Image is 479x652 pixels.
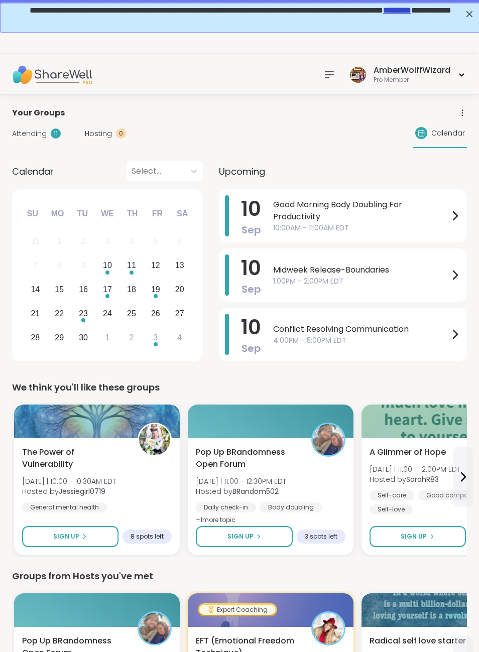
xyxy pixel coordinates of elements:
span: 10 [241,254,261,282]
span: Good Morning Body Doubling For Productivity [273,199,449,223]
span: Calendar [431,128,465,139]
div: We [96,203,118,225]
span: Your Groups [12,107,65,119]
div: Choose Wednesday, September 17th, 2025 [97,279,118,301]
span: Conflict Resolving Communication [273,323,449,335]
div: 14 [31,283,40,296]
div: Choose Monday, September 22nd, 2025 [49,303,70,324]
div: Choose Saturday, September 20th, 2025 [169,279,190,301]
div: Choose Saturday, September 27th, 2025 [169,303,190,324]
div: 6 [177,234,182,248]
span: 1:00PM - 2:00PM EDT [273,276,449,287]
div: Choose Sunday, September 28th, 2025 [25,327,46,348]
div: Not available Monday, September 8th, 2025 [49,255,70,277]
div: Choose Sunday, September 21st, 2025 [25,303,46,324]
div: 28 [31,331,40,344]
div: 10 [103,258,112,272]
div: 18 [127,283,136,296]
div: 4 [177,331,182,344]
div: 19 [151,283,160,296]
div: Mo [46,203,68,225]
div: Body doubling [260,502,322,512]
div: 16 [79,283,88,296]
div: Self-love [370,504,413,514]
div: 3 [153,331,158,344]
button: Sign Up [22,526,118,547]
div: Choose Friday, September 19th, 2025 [145,279,166,301]
div: AmberWolffWizard [374,65,450,76]
span: Sign Up [401,532,427,541]
div: Not available Tuesday, September 2nd, 2025 [73,231,94,252]
div: 21 [31,307,40,320]
span: [DATE] | 10:00 - 10:30AM EDT [22,476,116,486]
div: Tu [71,203,93,225]
div: 26 [151,307,160,320]
div: 31 [31,234,40,248]
div: 11 [127,258,136,272]
span: 10 [241,313,261,341]
div: Self-care [370,490,414,500]
div: 8 [57,258,62,272]
img: AmberWolffWizard [350,67,366,83]
span: Hosting [85,128,112,139]
div: Choose Thursday, September 11th, 2025 [121,255,143,277]
div: Choose Thursday, October 2nd, 2025 [121,327,143,348]
div: Choose Saturday, October 4th, 2025 [169,327,190,348]
b: BRandom502 [232,486,279,496]
img: CLove [313,613,344,644]
div: Groups from Hosts you've met [12,569,467,583]
div: Pro Member [374,76,450,84]
div: We think you'll like these groups [12,380,467,395]
div: General mental health [22,502,107,512]
span: Sep [242,282,261,296]
span: Pop Up BRandomness Open Forum [196,446,300,470]
span: Sign Up [227,532,254,541]
span: 3 spots left [305,533,337,541]
div: Choose Wednesday, October 1st, 2025 [97,327,118,348]
div: 27 [175,307,184,320]
div: Choose Tuesday, September 30th, 2025 [73,327,94,348]
div: 30 [79,331,88,344]
span: A Glimmer of Hope [370,446,446,458]
div: 11 [51,128,61,139]
div: Not available Tuesday, September 9th, 2025 [73,255,94,277]
div: Not available Friday, September 5th, 2025 [145,231,166,252]
img: BRandom502 [313,424,344,455]
div: Choose Saturday, September 13th, 2025 [169,255,190,277]
button: Sign Up [370,526,466,547]
div: 2 [129,331,134,344]
span: Sep [242,341,261,355]
div: Su [22,203,44,225]
span: [DATE] | 11:00 - 12:00PM EDT [370,464,460,474]
div: Choose Monday, September 15th, 2025 [49,279,70,301]
span: The Power of Vulnerability [22,446,127,470]
div: Choose Tuesday, September 16th, 2025 [73,279,94,301]
b: Jessiegirl0719 [59,486,105,496]
div: Choose Sunday, September 14th, 2025 [25,279,46,301]
span: 8 spots left [131,533,164,541]
span: Sep [242,223,261,237]
div: 24 [103,307,112,320]
img: BRandom502 [139,613,170,644]
div: Choose Wednesday, September 10th, 2025 [97,255,118,277]
div: Choose Tuesday, September 23rd, 2025 [73,303,94,324]
div: 17 [103,283,112,296]
span: [DATE] | 11:00 - 12:30PM EDT [196,476,286,486]
span: 4:00PM - 5:00PM EDT [273,335,449,346]
b: SarahR83 [406,474,439,484]
img: Jessiegirl0719 [139,424,170,455]
div: 9 [81,258,86,272]
span: Attending [12,128,47,139]
div: Sa [171,203,193,225]
div: Choose Friday, October 3rd, 2025 [145,327,166,348]
span: Radical self love starter [370,635,466,647]
span: Upcoming [219,165,265,178]
span: 10:00AM - 11:00AM EDT [273,223,449,233]
div: 0 [116,128,126,139]
div: 12 [151,258,160,272]
div: 4 [129,234,134,248]
div: 25 [127,307,136,320]
div: Choose Wednesday, September 24th, 2025 [97,303,118,324]
span: Hosted by [370,474,460,484]
button: Sign Up [196,526,293,547]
